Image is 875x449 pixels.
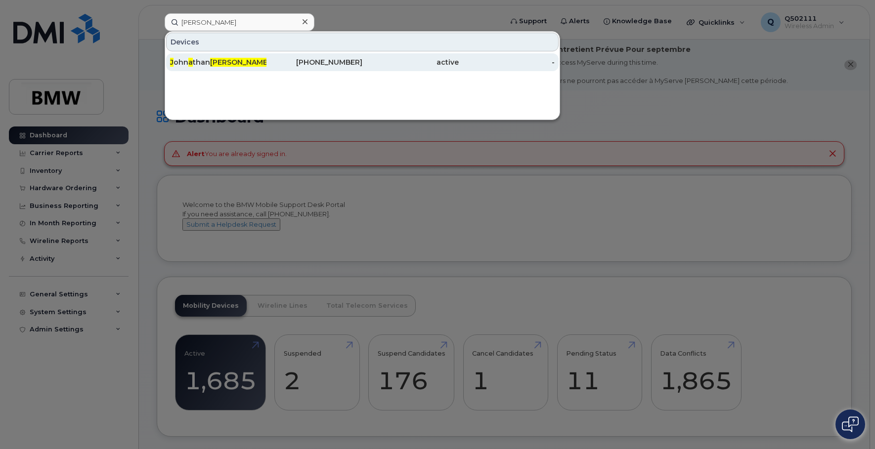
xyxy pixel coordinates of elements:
div: - [459,57,555,67]
span: J [170,58,174,67]
div: active [362,57,459,67]
a: Johnathan[PERSON_NAME][PHONE_NUMBER]active- [166,53,559,71]
div: ohn than [170,57,266,67]
img: Open chat [842,416,859,432]
span: a [188,58,193,67]
span: [PERSON_NAME] [210,58,270,67]
div: Devices [166,33,559,51]
div: [PHONE_NUMBER] [266,57,363,67]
